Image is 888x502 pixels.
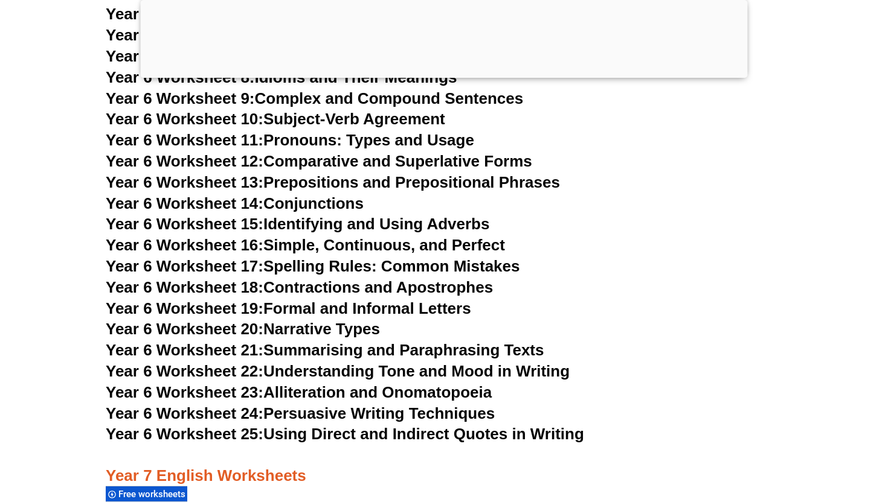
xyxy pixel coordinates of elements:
a: Year 6 Worksheet 16:Simple, Continuous, and Perfect [106,236,505,254]
span: Year 6 Worksheet 8: [106,68,255,86]
a: Year 6 Worksheet 8:Idioms and Their Meanings [106,68,457,86]
span: Year 6 Worksheet 25: [106,425,263,443]
span: Year 6 Worksheet 15: [106,215,263,233]
span: Year 6 Worksheet 13: [106,173,263,191]
span: Year 6 Worksheet 9: [106,89,255,107]
span: Year 6 Worksheet 14: [106,194,263,212]
a: Year 6 Worksheet 11:Pronouns: Types and Usage [106,131,474,149]
a: Year 6 Worksheet 17:Spelling Rules: Common Mistakes [106,257,520,275]
iframe: Chat Widget [681,366,888,502]
h3: Year 7 English Worksheets [106,445,782,486]
div: Free worksheets [106,486,187,502]
span: Year 6 Worksheet 10: [106,110,263,128]
a: Year 6 Worksheet 9:Complex and Compound Sentences [106,89,523,107]
a: Year 6 Worksheet 19:Formal and Informal Letters [106,299,471,317]
a: Year 6 Worksheet 25:Using Direct and Indirect Quotes in Writing [106,425,584,443]
a: Year 6 Worksheet 22:Understanding Tone and Mood in Writing [106,362,570,380]
a: Year 6 Worksheet 24:Persuasive Writing Techniques [106,404,495,422]
span: Year 6 Worksheet 5: [106,5,255,23]
a: Year 6 Worksheet 21:Summarising and Paraphrasing Texts [106,341,544,359]
a: Year 6 Worksheet 12:Comparative and Superlative Forms [106,152,532,170]
span: Year 6 Worksheet 12: [106,152,263,170]
span: Year 6 Worksheet 24: [106,404,263,422]
span: Year 6 Worksheet 19: [106,299,263,317]
a: Year 6 Worksheet 6:Prefixes and Suffixes [106,26,413,44]
a: Year 6 Worksheet 14:Conjunctions [106,194,364,212]
span: Year 6 Worksheet 23: [106,383,263,401]
a: Year 6 Worksheet 13:Prepositions and Prepositional Phrases [106,173,560,191]
span: Year 6 Worksheet 7: [106,47,255,65]
a: Year 6 Worksheet 7:Similes, Metaphors, and Personification [106,47,552,65]
a: Year 6 Worksheet 5:Homophones and Homonyms [106,5,477,23]
span: Year 6 Worksheet 17: [106,257,263,275]
span: Year 6 Worksheet 18: [106,278,263,296]
a: Year 6 Worksheet 23:Alliteration and Onomatopoeia [106,383,492,401]
a: Year 6 Worksheet 20:Narrative Types [106,320,380,338]
a: Year 6 Worksheet 15:Identifying and Using Adverbs [106,215,489,233]
a: Year 6 Worksheet 18:Contractions and Apostrophes [106,278,493,296]
span: Year 6 Worksheet 22: [106,362,263,380]
span: Free worksheets [118,489,189,500]
span: Year 6 Worksheet 20: [106,320,263,338]
span: Year 6 Worksheet 6: [106,26,255,44]
span: Year 6 Worksheet 16: [106,236,263,254]
span: Year 6 Worksheet 11: [106,131,263,149]
a: Year 6 Worksheet 10:Subject-Verb Agreement [106,110,445,128]
span: Year 6 Worksheet 21: [106,341,263,359]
